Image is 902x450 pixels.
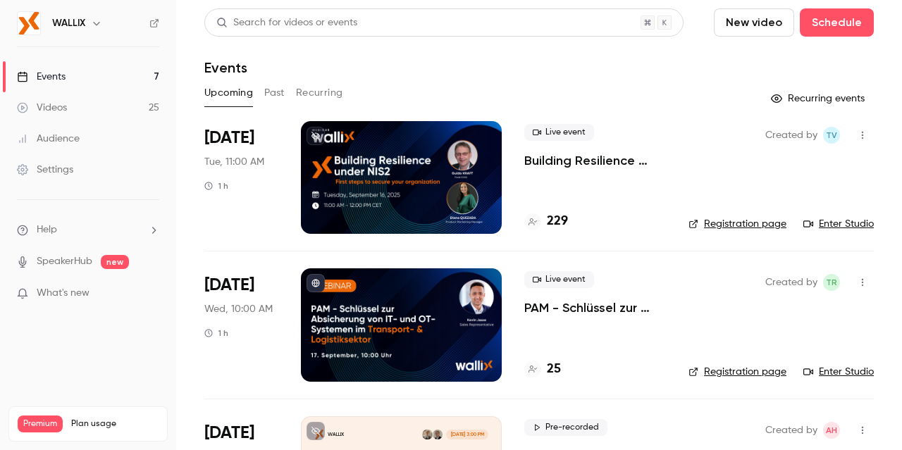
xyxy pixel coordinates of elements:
span: Audrey Hiba [823,422,840,439]
span: What's new [37,286,89,301]
span: Thomas Reinhard [823,274,840,291]
h6: WALLIX [52,16,85,30]
span: TR [826,274,837,291]
div: Audience [17,132,80,146]
span: Thu Vu [823,127,840,144]
span: AH [826,422,837,439]
div: Sep 16 Tue, 11:00 AM (Europe/Paris) [204,121,278,234]
h1: Events [204,59,247,76]
button: Recurring [296,82,343,104]
span: TV [826,127,837,144]
span: Pre-recorded [524,419,607,436]
span: Wed, 10:00 AM [204,302,273,316]
button: Past [264,82,285,104]
span: Created by [765,274,817,291]
a: Registration page [688,217,786,231]
a: Enter Studio [803,365,874,379]
div: Videos [17,101,67,115]
button: Schedule [800,8,874,37]
li: help-dropdown-opener [17,223,159,237]
div: Events [17,70,66,84]
button: Upcoming [204,82,253,104]
span: [DATE] [204,274,254,296]
img: Marc Balasko [422,430,432,439]
button: Recurring events [765,87,874,110]
span: Created by [765,127,817,144]
img: WALLIX [18,12,40,35]
span: Premium [18,415,63,432]
span: Live event [524,124,594,141]
div: Search for videos or events [216,15,357,30]
h4: 229 [547,212,568,231]
div: Sep 17 Wed, 10:00 AM (Europe/Paris) [204,268,278,381]
a: 25 [524,360,561,379]
a: Building Resilience under NIS2: First steps to secure your organization [524,152,666,169]
span: [DATE] 3:00 PM [446,430,488,439]
div: 1 h [204,327,228,339]
h4: 25 [547,360,561,379]
a: Registration page [688,365,786,379]
div: 1 h [204,180,228,192]
a: SpeakerHub [37,254,92,269]
span: Help [37,223,57,237]
iframe: Noticeable Trigger [142,287,159,300]
p: WALLIX [328,431,344,438]
span: Tue, 11:00 AM [204,155,264,169]
img: Grégoire DE MONTGOLFIER [433,430,443,439]
span: Created by [765,422,817,439]
a: PAM - Schlüssel zur Absicherung von IT- und OT-Systemen im Transport- & Logistiksektor [524,299,666,316]
span: [DATE] [204,127,254,149]
span: new [101,255,129,269]
a: Enter Studio [803,217,874,231]
button: New video [714,8,794,37]
div: Settings [17,163,73,177]
span: Live event [524,271,594,288]
a: 229 [524,212,568,231]
span: [DATE] [204,422,254,444]
span: Plan usage [71,418,159,430]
